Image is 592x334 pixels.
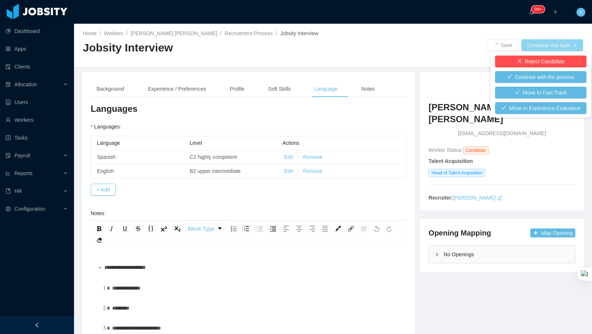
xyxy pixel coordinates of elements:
div: Unlink [359,225,369,233]
span: Configuration [14,206,45,212]
span: / [100,30,101,36]
strong: Talent Acquisition [428,158,473,164]
div: rdw-inline-control [93,223,184,234]
span: Reports [14,170,33,176]
div: Link [346,225,356,233]
div: Experience / Preferences [142,81,212,97]
i: icon: file-protect [6,153,11,158]
div: Right [307,225,317,233]
div: rdw-color-picker [332,223,344,234]
div: Redo [384,225,394,233]
i: icon: setting [6,206,11,211]
a: icon: robotUsers [6,95,68,110]
span: Allocation [14,81,37,87]
span: English [97,168,114,174]
span: [EMAIL_ADDRESS][DOMAIN_NAME] [458,130,546,137]
span: C2 highly competent [190,154,237,160]
a: Workers [104,30,123,36]
div: Superscript [158,225,169,233]
sup: 901 [531,6,545,13]
a: Recruitment Process [225,30,273,36]
div: rdw-list-control [227,223,280,234]
span: Spanish [97,154,116,160]
a: icon: userWorkers [6,113,68,127]
a: Block Type [186,224,226,234]
i: icon: line-chart [6,171,11,176]
button: Remove [303,153,322,161]
span: / [220,30,222,36]
div: rdw-history-control [370,223,395,234]
span: Worker Status: [428,147,462,153]
button: icon: closeReject Candidate [495,56,586,67]
span: Block Type [188,221,215,236]
button: icon: plusMap Opening [530,228,575,237]
button: icon: checkMove to Fast Track [495,87,586,98]
button: Edit [284,153,293,161]
div: Undo [372,225,381,233]
span: Actions [282,140,299,146]
span: B2 upper intermediate [190,168,241,174]
span: Head of Talent Acquisition [428,169,485,177]
button: icon: checkMove to Experience Evaluation [495,102,586,114]
div: Bold [94,225,104,233]
div: Profile [224,81,250,97]
div: Unordered [229,225,239,233]
span: / [126,30,128,36]
div: rdw-dropdown [185,223,226,234]
i: icon: bell [529,9,534,14]
a: [PERSON_NAME] [PERSON_NAME] [428,101,575,130]
span: / [276,30,277,36]
i: icon: plus [553,9,558,14]
div: Strikethrough [133,225,143,233]
div: Subscript [172,225,183,233]
strong: Recruiter: [428,195,453,201]
div: rdw-link-control [344,223,370,234]
h2: Jobsity Interview [83,40,333,56]
div: Center [294,225,304,233]
a: icon: pie-chartDashboard [6,24,68,39]
a: [PERSON_NAME] [PERSON_NAME] [131,30,217,36]
div: Underline [120,225,130,233]
div: Italic [107,225,117,233]
div: rdw-toolbar [91,221,406,247]
div: Soft Skills [262,81,297,97]
div: Notes [355,81,381,97]
span: HR [14,188,22,194]
div: rdw-block-control [184,223,227,234]
button: Complete this taskicon: down [521,39,583,51]
i: icon: right [435,252,439,257]
div: rdw-remove-control [93,237,106,244]
div: Justify [320,225,330,233]
button: icon: checkContinue with the process [495,71,586,83]
span: Jobsity Interview [280,30,318,36]
a: [PERSON_NAME] [453,195,495,201]
i: icon: book [6,188,11,194]
i: icon: edit [497,195,502,200]
div: Monospace [146,225,155,233]
div: rdw-textalign-control [280,223,332,234]
h3: [PERSON_NAME] [PERSON_NAME] [428,101,575,126]
a: icon: appstoreApps [6,41,68,56]
a: Home [83,30,97,36]
div: Left [281,225,291,233]
div: Remove [94,237,104,244]
div: Indent [254,225,265,233]
span: Level [190,140,202,146]
span: Candidate [463,146,489,154]
button: + Add [91,184,116,196]
div: Ordered [242,225,251,233]
div: Outdent [268,225,278,233]
a: icon: profileTasks [6,130,68,145]
h3: Languages [91,103,406,115]
div: Background [91,81,130,97]
h4: Opening Mapping [428,228,491,238]
i: icon: solution [6,82,11,87]
span: Payroll [14,153,30,158]
label: Languages [91,124,125,130]
button: Edit [284,167,293,175]
button: Remove [303,167,322,175]
div: icon: rightNo Openings [429,246,575,263]
div: Language [309,81,343,97]
a: icon: auditClients [6,59,68,74]
span: Language [97,140,120,146]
